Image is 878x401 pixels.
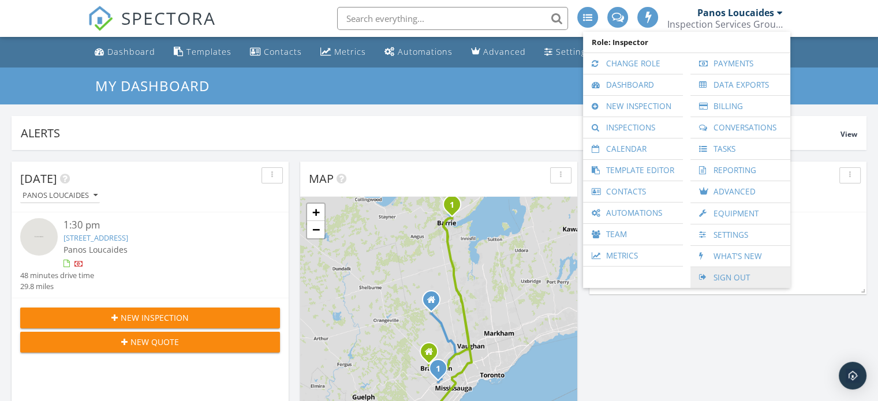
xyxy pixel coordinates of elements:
[696,117,784,138] a: Conversations
[334,46,366,57] div: Metrics
[696,246,784,267] a: What's New
[95,76,219,95] a: My Dashboard
[63,244,128,255] span: Panos Loucaides
[696,74,784,95] a: Data Exports
[589,96,677,117] a: New Inspection
[20,171,57,186] span: [DATE]
[398,46,453,57] div: Automations
[589,32,784,53] span: Role: Inspector
[697,7,774,18] div: Panos Loucaides
[88,16,216,40] a: SPECTORA
[696,224,784,245] a: Settings
[23,192,98,200] div: Panos Loucaides
[438,368,445,375] div: 7284 Bellshire Gate 28, Mississauga, ON L5N 8E3
[316,42,371,63] a: Metrics
[466,42,530,63] a: Advanced
[88,6,113,31] img: The Best Home Inspection Software - Spectora
[840,129,857,139] span: View
[429,351,436,358] div: 27 Heathwood Dr, Brampton ON L7A 1Z6
[20,332,280,353] button: New Quote
[21,125,840,141] div: Alerts
[431,299,438,306] div: 4 Coates Hill Crt, Bolton Ontario L7E0N4
[450,201,454,209] i: 1
[186,46,231,57] div: Templates
[696,138,784,159] a: Tasks
[589,117,677,138] a: Inspections
[20,218,58,256] img: streetview
[452,204,459,211] div: 210 Dunsmore Ln, Barrie, ON L4M 6Z8
[20,270,94,281] div: 48 minutes drive time
[483,46,526,57] div: Advanced
[63,233,128,243] a: [STREET_ADDRESS]
[20,188,100,204] button: Panos Loucaides
[540,42,595,63] a: Settings
[589,181,677,202] a: Contacts
[589,138,677,159] a: Calendar
[696,160,784,181] a: Reporting
[589,203,677,223] a: Automations
[589,53,677,74] a: Change Role
[380,42,457,63] a: Automations (Advanced)
[436,365,440,373] i: 1
[307,204,324,221] a: Zoom in
[20,308,280,328] button: New Inspection
[589,160,677,181] a: Template Editor
[121,6,216,30] span: SPECTORA
[169,42,236,63] a: Templates
[589,224,677,245] a: Team
[121,312,189,324] span: New Inspection
[696,96,784,117] a: Billing
[556,46,591,57] div: Settings
[667,18,783,30] div: Inspection Services Group Inc
[589,74,677,95] a: Dashboard
[589,245,677,266] a: Metrics
[696,203,784,224] a: Equipment
[245,42,307,63] a: Contacts
[90,42,160,63] a: Dashboard
[337,7,568,30] input: Search everything...
[696,53,784,74] a: Payments
[130,336,179,348] span: New Quote
[20,218,280,292] a: 1:30 pm [STREET_ADDRESS] Panos Loucaides 48 minutes drive time 29.8 miles
[63,218,259,233] div: 1:30 pm
[20,281,94,292] div: 29.8 miles
[107,46,155,57] div: Dashboard
[696,267,784,288] a: Sign Out
[309,171,334,186] span: Map
[696,181,784,203] a: Advanced
[307,221,324,238] a: Zoom out
[264,46,302,57] div: Contacts
[839,362,866,389] div: Open Intercom Messenger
